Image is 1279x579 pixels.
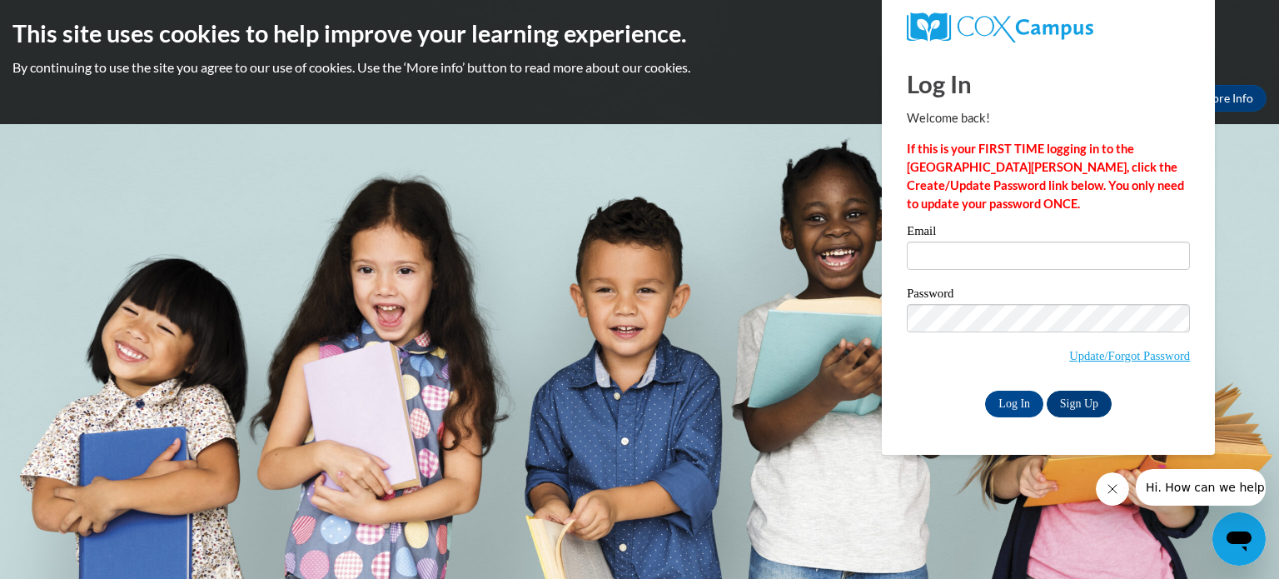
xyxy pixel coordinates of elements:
[907,67,1190,101] h1: Log In
[907,287,1190,304] label: Password
[907,12,1093,42] img: COX Campus
[1047,391,1112,417] a: Sign Up
[907,12,1190,42] a: COX Campus
[1136,469,1266,506] iframe: Message from company
[907,109,1190,127] p: Welcome back!
[1096,472,1129,506] iframe: Close message
[1188,85,1267,112] a: More Info
[10,12,135,25] span: Hi. How can we help?
[1069,349,1190,362] a: Update/Forgot Password
[1212,512,1266,566] iframe: Button to launch messaging window
[12,17,1267,50] h2: This site uses cookies to help improve your learning experience.
[907,225,1190,242] label: Email
[985,391,1043,417] input: Log In
[907,142,1184,211] strong: If this is your FIRST TIME logging in to the [GEOGRAPHIC_DATA][PERSON_NAME], click the Create/Upd...
[12,58,1267,77] p: By continuing to use the site you agree to our use of cookies. Use the ‘More info’ button to read...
